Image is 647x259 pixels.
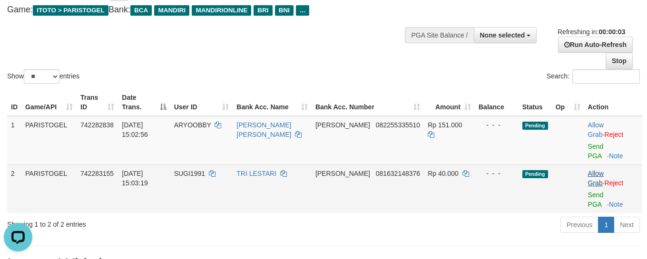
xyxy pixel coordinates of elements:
span: MANDIRIONLINE [192,5,251,16]
td: 1 [7,116,21,165]
span: [PERSON_NAME] [315,121,370,129]
span: MANDIRI [154,5,189,16]
span: [DATE] 15:02:56 [122,121,148,138]
span: · [588,170,605,187]
span: ITOTO > PARISTOGEL [33,5,108,16]
th: Action [584,89,642,116]
a: Next [614,217,640,233]
th: Balance [475,89,519,116]
div: - - - [479,120,515,130]
th: User ID: activate to sort column ascending [170,89,233,116]
th: Trans ID: activate to sort column ascending [77,89,118,116]
button: None selected [474,27,537,43]
span: 742283155 [80,170,114,177]
span: BNI [275,5,294,16]
h4: Game: Bank: [7,5,422,15]
th: Amount: activate to sort column ascending [424,89,475,116]
span: · [588,121,605,138]
input: Search: [572,69,640,84]
th: ID [7,89,21,116]
a: 1 [598,217,614,233]
span: 742282838 [80,121,114,129]
td: · [584,164,642,213]
a: Note [609,152,623,160]
select: Showentries [24,69,59,84]
span: BRI [254,5,272,16]
td: PARISTOGEL [21,164,77,213]
a: Reject [605,131,624,138]
th: Status [519,89,552,116]
a: [PERSON_NAME] [PERSON_NAME] [236,121,291,138]
span: ARYOOBBY [174,121,211,129]
span: Refreshing in: [558,28,625,36]
span: Rp 151.000 [428,121,462,129]
th: Bank Acc. Name: activate to sort column ascending [233,89,312,116]
a: TRI LESTARI [236,170,276,177]
div: PGA Site Balance / [405,27,473,43]
a: Note [609,201,623,208]
span: [DATE] 15:03:19 [122,170,148,187]
a: Send PGA [588,143,604,160]
a: Allow Grab [588,121,604,138]
span: None selected [480,31,525,39]
a: Send PGA [588,191,604,208]
a: Allow Grab [588,170,604,187]
button: Open LiveChat chat widget [4,4,32,32]
span: Pending [522,170,548,178]
div: Showing 1 to 2 of 2 entries [7,216,263,229]
span: Copy 082255335510 to clipboard [376,121,420,129]
label: Search: [547,69,640,84]
strong: 00:00:03 [598,28,625,36]
td: · [584,116,642,165]
span: Rp 40.000 [428,170,459,177]
th: Op: activate to sort column ascending [552,89,584,116]
th: Date Trans.: activate to sort column descending [118,89,170,116]
span: BCA [130,5,152,16]
a: Run Auto-Refresh [558,37,633,53]
a: Stop [606,53,633,69]
span: Pending [522,122,548,130]
th: Game/API: activate to sort column ascending [21,89,77,116]
span: SUGI1991 [174,170,205,177]
th: Bank Acc. Number: activate to sort column ascending [312,89,424,116]
a: Previous [560,217,598,233]
span: [PERSON_NAME] [315,170,370,177]
span: Copy 081632148376 to clipboard [376,170,420,177]
a: Reject [605,179,624,187]
span: ... [296,5,309,16]
td: 2 [7,164,21,213]
td: PARISTOGEL [21,116,77,165]
label: Show entries [7,69,79,84]
div: - - - [479,169,515,178]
